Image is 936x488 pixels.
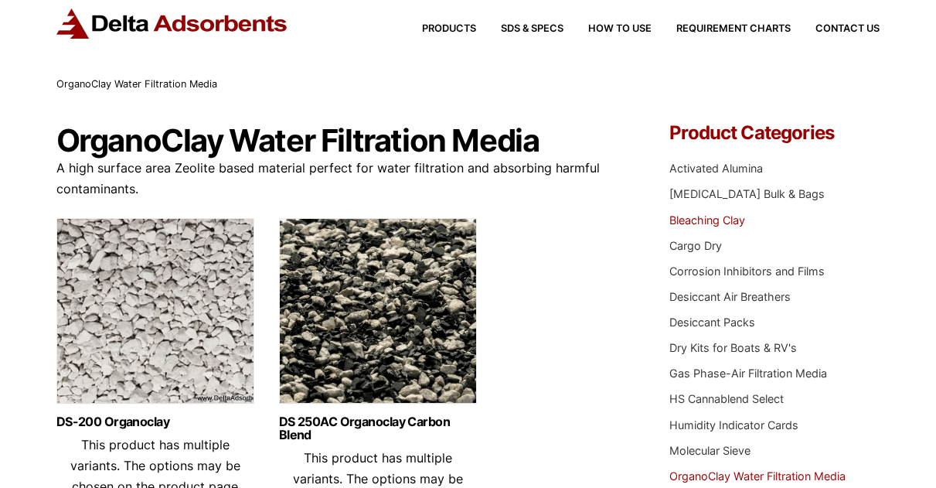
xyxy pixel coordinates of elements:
[56,124,629,158] h1: OrganoClay Water Filtration Media
[669,341,797,354] a: Dry Kits for Boats & RV's
[669,264,825,278] a: Corrosion Inhibitors and Films
[669,187,825,200] a: [MEDICAL_DATA] Bulk & Bags
[676,24,791,34] span: Requirement Charts
[422,24,476,34] span: Products
[669,367,827,380] a: Gas Phase-Air Filtration Media
[476,24,563,34] a: SDS & SPECS
[56,9,288,39] img: Delta Adsorbents
[669,290,791,303] a: Desiccant Air Breathers
[669,239,722,252] a: Cargo Dry
[669,316,755,329] a: Desiccant Packs
[279,415,477,442] a: DS 250AC Organoclay Carbon Blend
[397,24,476,34] a: Products
[669,124,880,142] h4: Product Categories
[669,418,798,432] a: Humidity Indicator Cards
[669,392,784,405] a: HS Cannablend Select
[669,444,751,457] a: Molecular Sieve
[791,24,880,34] a: Contact Us
[56,158,629,200] p: A high surface area Zeolite based material perfect for water filtration and absorbing harmful con...
[669,162,763,175] a: Activated Alumina
[669,213,745,227] a: Bleaching Clay
[815,24,880,34] span: Contact Us
[501,24,563,34] span: SDS & SPECS
[56,415,254,428] a: DS-200 Organoclay
[588,24,652,34] span: How to Use
[563,24,652,34] a: How to Use
[56,78,217,90] span: OrganoClay Water Filtration Media
[669,469,846,483] a: OrganoClay Water Filtration Media
[652,24,791,34] a: Requirement Charts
